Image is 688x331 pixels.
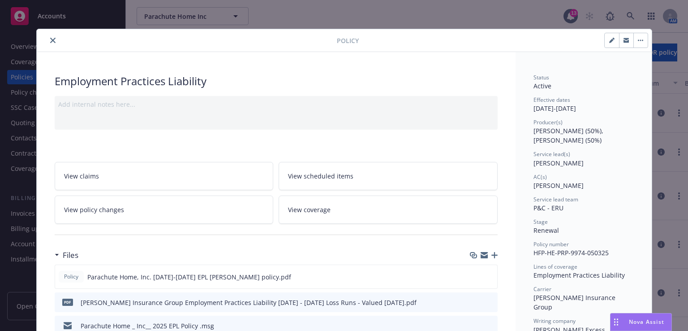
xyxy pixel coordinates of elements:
div: [PERSON_NAME] Insurance Group Employment Practices Liability [DATE] - [DATE] Loss Runs - Valued [... [81,298,417,307]
div: [DATE] - [DATE] [533,96,634,113]
span: Policy [337,36,359,45]
span: [PERSON_NAME] (50%), [PERSON_NAME] (50%) [533,126,605,144]
span: Lines of coverage [533,263,577,270]
span: Service lead team [533,196,578,203]
button: download file [472,321,479,331]
span: Status [533,74,549,81]
span: Active [533,82,551,90]
button: Nova Assist [610,313,672,331]
span: Employment Practices Liability [533,271,625,279]
span: Policy [62,273,80,281]
a: View policy changes [55,196,274,224]
span: HFP-HE-PRP-9974-050325 [533,248,609,257]
div: Files [55,249,78,261]
button: preview file [486,272,494,282]
span: Policy number [533,240,569,248]
span: Producer(s) [533,118,563,126]
span: [PERSON_NAME] Insurance Group [533,293,617,311]
span: pdf [62,299,73,305]
span: Nova Assist [629,318,664,326]
span: Service lead(s) [533,150,570,158]
span: View coverage [288,205,331,214]
div: Employment Practices Liability [55,74,498,89]
button: preview file [486,321,494,331]
span: View claims [64,171,99,181]
span: [PERSON_NAME] [533,159,584,167]
button: download file [471,272,478,282]
span: View policy changes [64,205,124,214]
span: Stage [533,218,548,226]
a: View claims [55,162,274,190]
span: P&C - ERU [533,204,563,212]
button: preview file [486,298,494,307]
div: Parachute Home _ Inc__ 2025 EPL Policy .msg [81,321,214,331]
span: AC(s) [533,173,547,181]
a: View coverage [279,196,498,224]
div: Add internal notes here... [58,100,494,109]
span: Renewal [533,226,559,235]
button: close [47,35,58,46]
span: Parachute Home, Inc. [DATE]-[DATE] EPL [PERSON_NAME] policy.pdf [87,272,291,282]
button: download file [472,298,479,307]
a: View scheduled items [279,162,498,190]
span: View scheduled items [288,171,353,181]
span: Carrier [533,285,551,293]
h3: Files [63,249,78,261]
span: [PERSON_NAME] [533,181,584,190]
span: Effective dates [533,96,570,104]
span: Writing company [533,317,576,325]
div: Drag to move [611,314,622,331]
